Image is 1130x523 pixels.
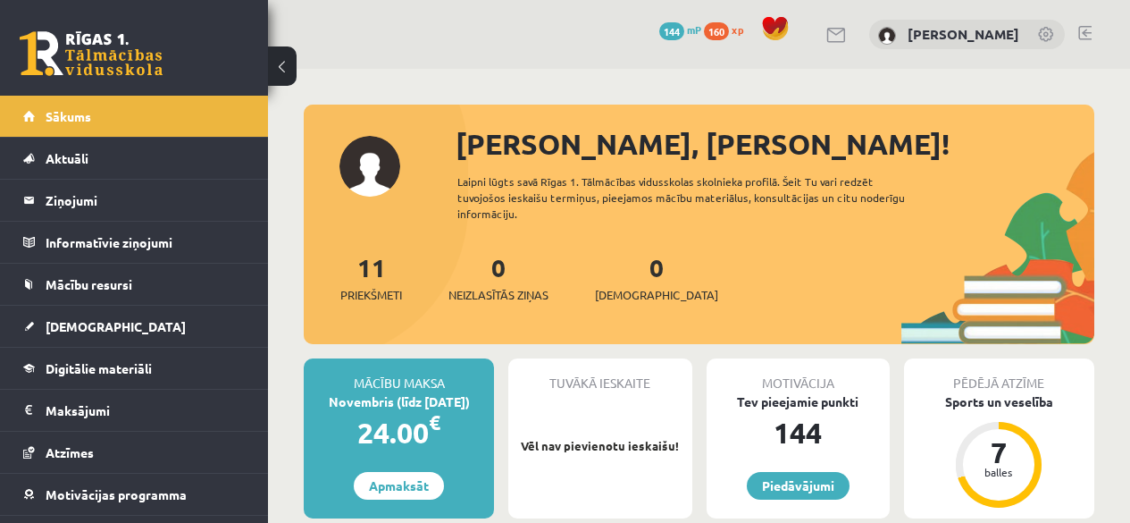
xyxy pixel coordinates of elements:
[659,22,684,40] span: 144
[707,359,890,392] div: Motivācija
[687,22,701,37] span: mP
[904,392,1094,411] div: Sports un veselība
[340,286,402,304] span: Priekšmeti
[972,467,1025,477] div: balles
[595,286,718,304] span: [DEMOGRAPHIC_DATA]
[457,173,932,222] div: Laipni lūgts savā Rīgas 1. Tālmācības vidusskolas skolnieka profilā. Šeit Tu vari redzēt tuvojošo...
[23,306,246,347] a: [DEMOGRAPHIC_DATA]
[972,438,1025,467] div: 7
[46,150,88,166] span: Aktuāli
[23,474,246,515] a: Motivācijas programma
[904,392,1094,510] a: Sports un veselība 7 balles
[517,437,682,455] p: Vēl nav pievienotu ieskaišu!
[23,96,246,137] a: Sākums
[707,411,890,454] div: 144
[340,251,402,304] a: 11Priekšmeti
[456,122,1094,165] div: [PERSON_NAME], [PERSON_NAME]!
[23,138,246,179] a: Aktuāli
[46,390,246,431] legend: Maksājumi
[46,318,186,334] span: [DEMOGRAPHIC_DATA]
[23,222,246,263] a: Informatīvie ziņojumi
[46,360,152,376] span: Digitālie materiāli
[46,444,94,460] span: Atzīmes
[46,180,246,221] legend: Ziņojumi
[23,264,246,305] a: Mācību resursi
[23,348,246,389] a: Digitālie materiāli
[46,276,132,292] span: Mācību resursi
[732,22,743,37] span: xp
[747,472,850,500] a: Piedāvājumi
[354,472,444,500] a: Apmaksāt
[46,108,91,124] span: Sākums
[704,22,729,40] span: 160
[304,392,494,411] div: Novembris (līdz [DATE])
[707,392,890,411] div: Tev pieejamie punkti
[23,432,246,473] a: Atzīmes
[23,390,246,431] a: Maksājumi
[429,409,440,435] span: €
[304,359,494,392] div: Mācību maksa
[20,31,163,76] a: Rīgas 1. Tālmācības vidusskola
[304,411,494,454] div: 24.00
[878,27,896,45] img: Emīlija Petriņiča
[46,222,246,263] legend: Informatīvie ziņojumi
[508,359,691,392] div: Tuvākā ieskaite
[23,180,246,221] a: Ziņojumi
[904,359,1094,392] div: Pēdējā atzīme
[908,25,1019,43] a: [PERSON_NAME]
[704,22,752,37] a: 160 xp
[448,286,548,304] span: Neizlasītās ziņas
[595,251,718,304] a: 0[DEMOGRAPHIC_DATA]
[659,22,701,37] a: 144 mP
[448,251,548,304] a: 0Neizlasītās ziņas
[46,486,187,502] span: Motivācijas programma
